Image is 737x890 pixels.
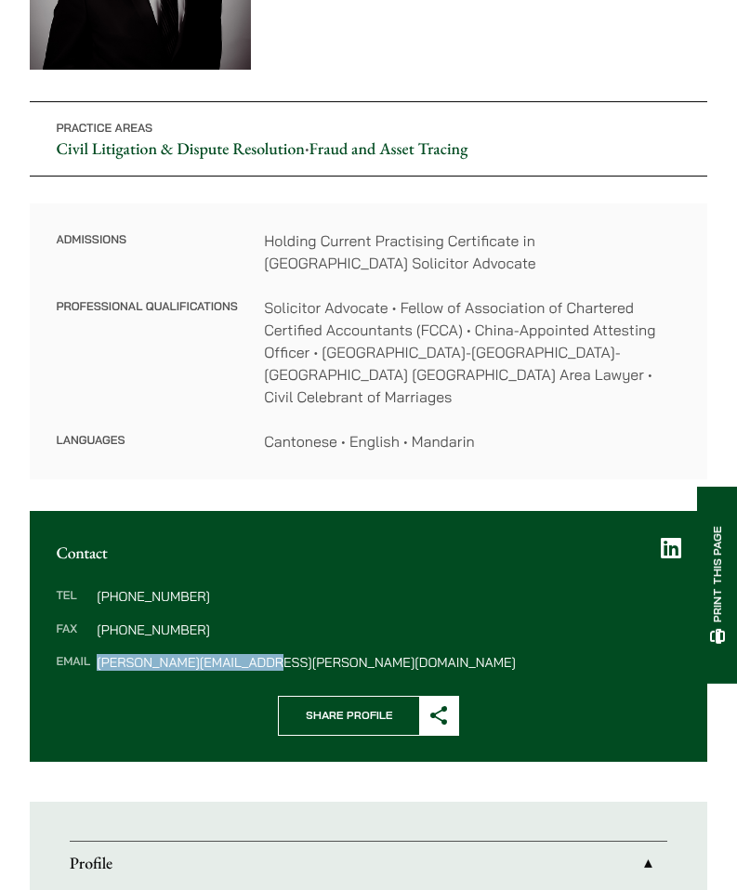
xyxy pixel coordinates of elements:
[97,656,680,669] dd: [PERSON_NAME][EMAIL_ADDRESS][PERSON_NAME][DOMAIN_NAME]
[56,543,680,563] h2: Contact
[56,122,152,136] span: Practice Areas
[56,656,90,669] dt: Email
[70,842,668,884] a: Profile
[661,537,681,560] a: LinkedIn
[30,101,707,177] p: •
[264,430,680,452] dd: Cantonese • English • Mandarin
[56,229,237,296] dt: Admissions
[56,590,90,623] dt: Tel
[264,296,680,408] dd: Solicitor Advocate • Fellow of Association of Chartered Certified Accountants (FCCA) • China-Appo...
[56,623,90,657] dt: Fax
[309,138,468,160] a: Fraud and Asset Tracing
[97,590,680,603] dd: [PHONE_NUMBER]
[56,430,237,452] dt: Languages
[97,623,680,636] dd: [PHONE_NUMBER]
[56,296,237,430] dt: Professional Qualifications
[279,697,419,735] span: Share Profile
[56,138,304,160] a: Civil Litigation & Dispute Resolution
[278,696,458,736] button: Share Profile
[264,229,680,274] dd: Holding Current Practising Certificate in [GEOGRAPHIC_DATA] Solicitor Advocate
